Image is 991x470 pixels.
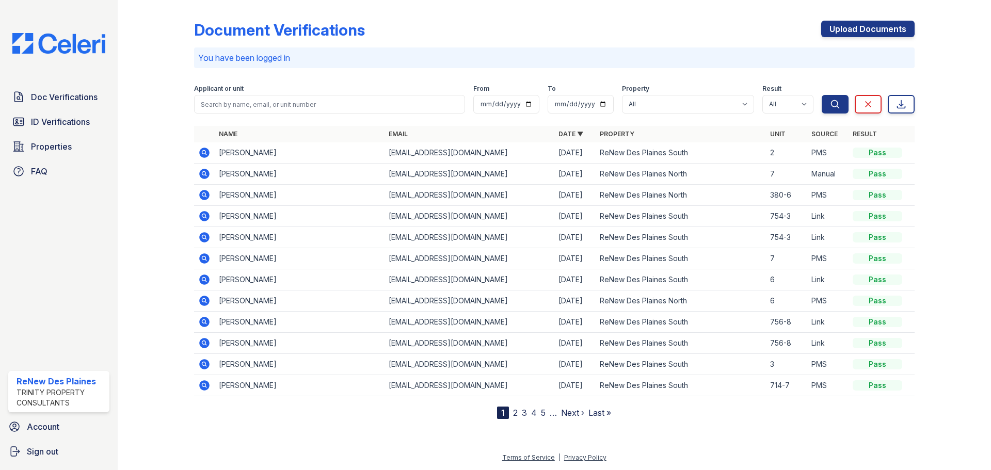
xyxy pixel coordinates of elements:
[4,33,114,54] img: CE_Logo_Blue-a8612792a0a2168367f1c8372b55b34899dd931a85d93a1a3d3e32e68fde9ad4.png
[596,227,765,248] td: ReNew Des Plaines South
[8,136,109,157] a: Properties
[215,354,385,375] td: [PERSON_NAME]
[385,164,554,185] td: [EMAIL_ADDRESS][DOMAIN_NAME]
[766,206,807,227] td: 754-3
[807,142,849,164] td: PMS
[473,85,489,93] label: From
[807,375,849,396] td: PMS
[554,227,596,248] td: [DATE]
[554,185,596,206] td: [DATE]
[766,312,807,333] td: 756-8
[215,333,385,354] td: [PERSON_NAME]
[215,206,385,227] td: [PERSON_NAME]
[811,130,838,138] a: Source
[853,359,902,369] div: Pass
[194,95,465,114] input: Search by name, email, or unit number
[558,130,583,138] a: Date ▼
[596,333,765,354] td: ReNew Des Plaines South
[596,269,765,290] td: ReNew Des Plaines South
[853,380,902,391] div: Pass
[385,354,554,375] td: [EMAIL_ADDRESS][DOMAIN_NAME]
[766,375,807,396] td: 714-7
[17,375,105,387] div: ReNew Des Plaines
[853,130,877,138] a: Result
[807,185,849,206] td: PMS
[807,269,849,290] td: Link
[554,312,596,333] td: [DATE]
[766,333,807,354] td: 756-8
[385,269,554,290] td: [EMAIL_ADDRESS][DOMAIN_NAME]
[561,408,584,418] a: Next ›
[853,317,902,327] div: Pass
[215,248,385,269] td: [PERSON_NAME]
[215,375,385,396] td: [PERSON_NAME]
[548,85,556,93] label: To
[853,296,902,306] div: Pass
[600,130,634,138] a: Property
[596,375,765,396] td: ReNew Des Plaines South
[194,21,365,39] div: Document Verifications
[766,164,807,185] td: 7
[385,185,554,206] td: [EMAIL_ADDRESS][DOMAIN_NAME]
[554,206,596,227] td: [DATE]
[853,211,902,221] div: Pass
[766,185,807,206] td: 380-6
[853,274,902,285] div: Pass
[219,130,237,138] a: Name
[513,408,518,418] a: 2
[31,140,72,153] span: Properties
[558,453,561,461] div: |
[554,290,596,312] td: [DATE]
[522,408,527,418] a: 3
[215,312,385,333] td: [PERSON_NAME]
[198,52,910,64] p: You have been logged in
[807,354,849,375] td: PMS
[853,338,902,348] div: Pass
[385,290,554,312] td: [EMAIL_ADDRESS][DOMAIN_NAME]
[497,407,509,419] div: 1
[31,91,98,103] span: Doc Verifications
[762,85,781,93] label: Result
[807,227,849,248] td: Link
[766,142,807,164] td: 2
[596,290,765,312] td: ReNew Des Plaines North
[807,164,849,185] td: Manual
[8,111,109,132] a: ID Verifications
[31,116,90,128] span: ID Verifications
[807,248,849,269] td: PMS
[389,130,408,138] a: Email
[596,248,765,269] td: ReNew Des Plaines South
[807,333,849,354] td: Link
[215,269,385,290] td: [PERSON_NAME]
[766,354,807,375] td: 3
[807,290,849,312] td: PMS
[853,148,902,158] div: Pass
[215,185,385,206] td: [PERSON_NAME]
[596,354,765,375] td: ReNew Des Plaines South
[564,453,606,461] a: Privacy Policy
[807,206,849,227] td: Link
[821,21,915,37] a: Upload Documents
[385,248,554,269] td: [EMAIL_ADDRESS][DOMAIN_NAME]
[554,354,596,375] td: [DATE]
[215,290,385,312] td: [PERSON_NAME]
[554,164,596,185] td: [DATE]
[807,312,849,333] td: Link
[215,142,385,164] td: [PERSON_NAME]
[554,333,596,354] td: [DATE]
[596,142,765,164] td: ReNew Des Plaines South
[853,232,902,242] div: Pass
[385,312,554,333] td: [EMAIL_ADDRESS][DOMAIN_NAME]
[215,164,385,185] td: [PERSON_NAME]
[770,130,786,138] a: Unit
[4,441,114,462] a: Sign out
[385,333,554,354] td: [EMAIL_ADDRESS][DOMAIN_NAME]
[31,165,47,177] span: FAQ
[596,164,765,185] td: ReNew Des Plaines North
[766,290,807,312] td: 6
[766,248,807,269] td: 7
[853,253,902,264] div: Pass
[596,312,765,333] td: ReNew Des Plaines South
[215,227,385,248] td: [PERSON_NAME]
[385,142,554,164] td: [EMAIL_ADDRESS][DOMAIN_NAME]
